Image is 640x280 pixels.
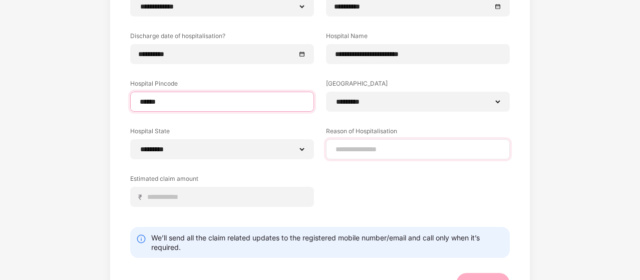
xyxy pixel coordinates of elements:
label: Hospital Name [326,32,510,44]
img: svg+xml;base64,PHN2ZyBpZD0iSW5mby0yMHgyMCIgeG1sbnM9Imh0dHA6Ly93d3cudzMub3JnLzIwMDAvc3ZnIiB3aWR0aD... [136,234,146,244]
label: Hospital Pincode [130,79,314,92]
label: [GEOGRAPHIC_DATA] [326,79,510,92]
span: ₹ [138,192,146,202]
label: Hospital State [130,127,314,139]
label: Reason of Hospitalisation [326,127,510,139]
div: We’ll send all the claim related updates to the registered mobile number/email and call only when... [151,233,504,252]
label: Estimated claim amount [130,174,314,187]
label: Discharge date of hospitalisation? [130,32,314,44]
